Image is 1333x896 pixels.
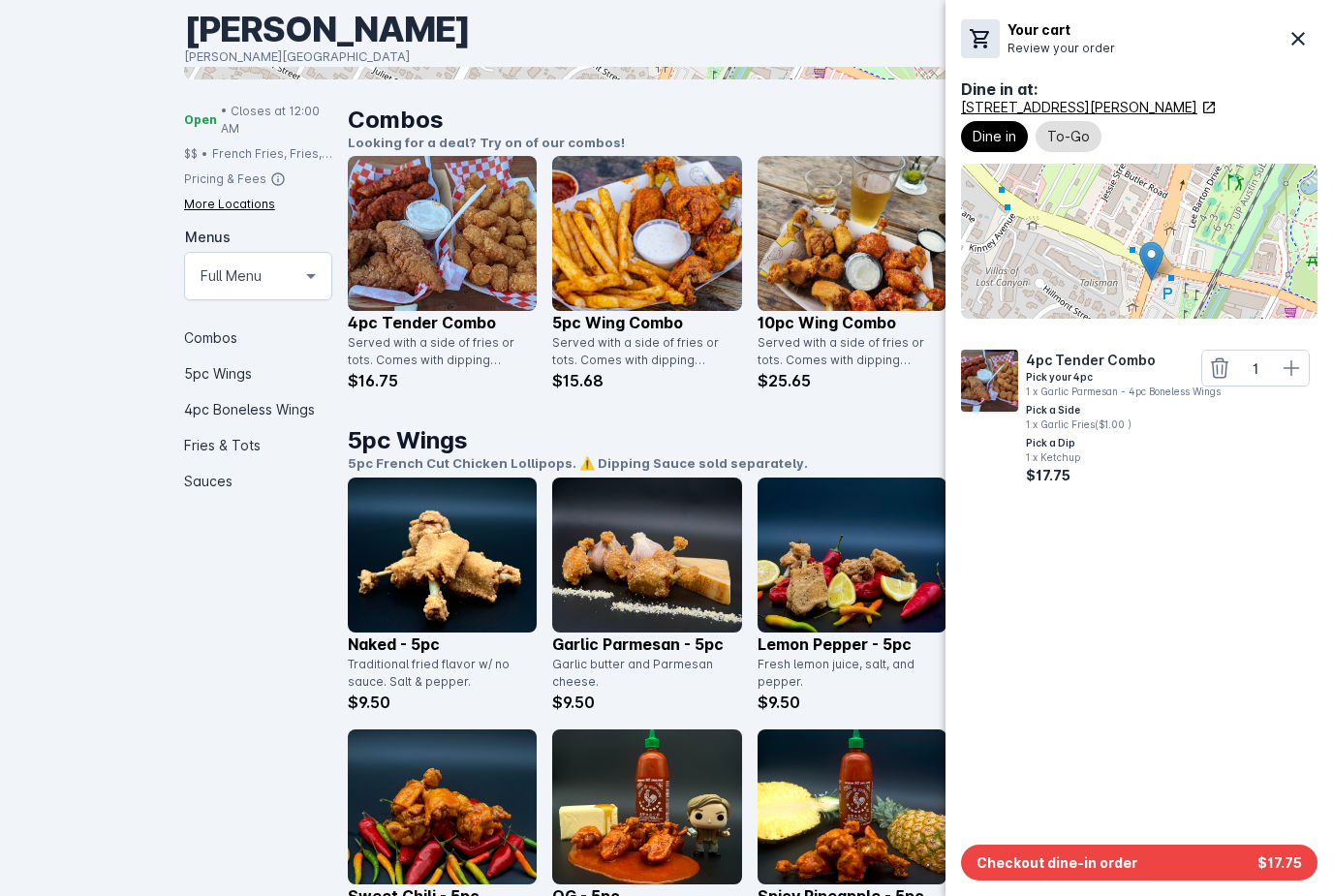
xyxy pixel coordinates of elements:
div: 1 [1237,358,1274,379]
div: 1 x Garlic Parmesan - 4pc Boneless Wings [1026,385,1221,399]
span: Checkout dine-in order [976,852,1137,873]
p: Review your order [1007,40,1115,57]
div: $17.75 [1026,465,1221,485]
span: Dine in [973,125,1016,148]
span: To-Go [1047,125,1090,148]
img: Marker [1139,241,1163,281]
div: 4pc Tender Combo [1026,350,1221,370]
span: $17.75 [1257,852,1302,873]
img: Catalog Item [961,350,1018,412]
mat-chip-listbox: Fulfillment [961,117,1317,156]
div: Pick your 4pc [1026,370,1221,385]
div: 1 x Ketchup [1026,450,1221,465]
div: Pick a Dip [1026,436,1221,450]
button: Checkout dine-in order$17.75 [961,845,1317,881]
h6: Your cart [1007,19,1115,40]
div: [STREET_ADDRESS][PERSON_NAME] [961,97,1197,117]
span: ($1.00 ) [1095,418,1131,430]
div: Dine in at: [961,77,1317,101]
div: 1 x Garlic Fries [1026,417,1221,432]
div: Pick a Side [1026,403,1221,417]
